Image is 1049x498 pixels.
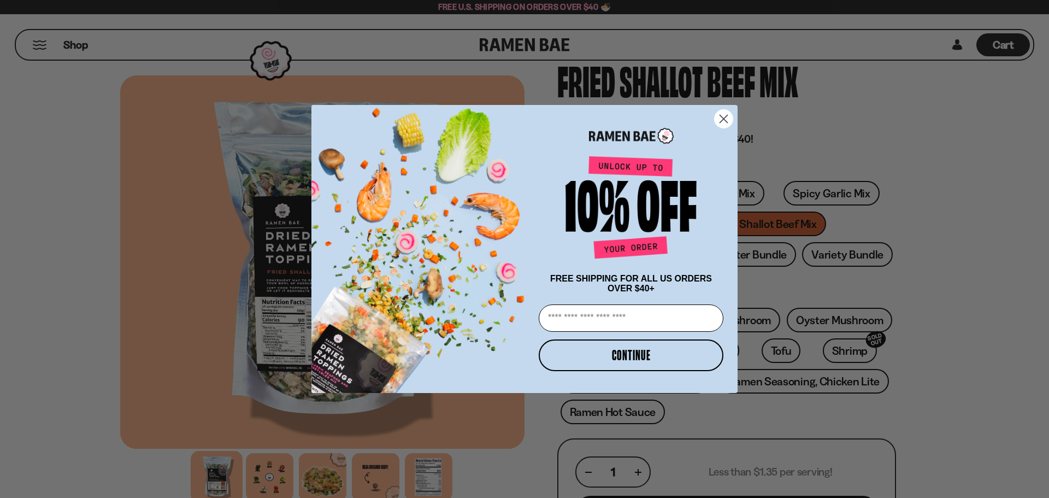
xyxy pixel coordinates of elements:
button: CONTINUE [539,339,723,371]
img: Ramen Bae Logo [589,127,674,145]
button: Close dialog [714,109,733,128]
span: FREE SHIPPING FOR ALL US ORDERS OVER $40+ [550,274,712,293]
img: ce7035ce-2e49-461c-ae4b-8ade7372f32c.png [311,96,534,393]
img: Unlock up to 10% off [563,156,699,263]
